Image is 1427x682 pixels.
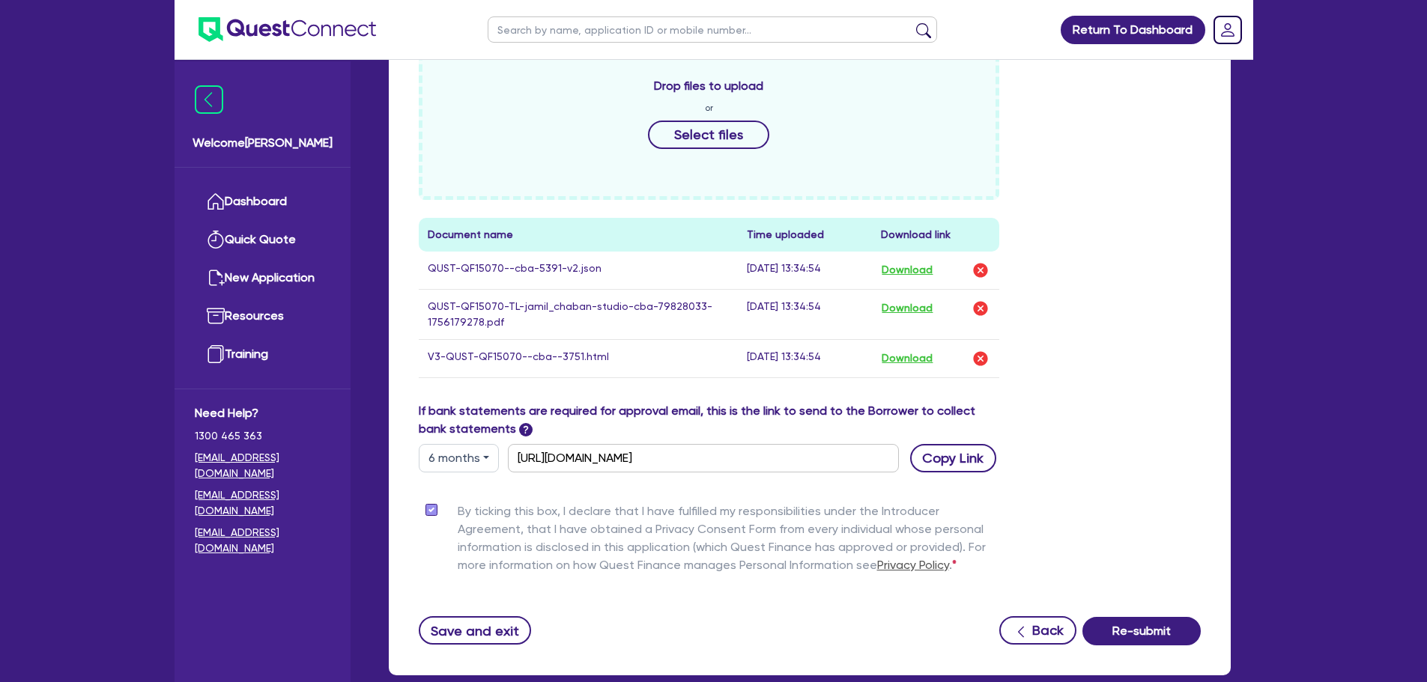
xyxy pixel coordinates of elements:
button: Re-submit [1082,617,1201,645]
button: Dropdown toggle [419,444,499,472]
a: Resources [195,297,330,335]
a: [EMAIL_ADDRESS][DOMAIN_NAME] [195,525,330,556]
td: QUST-QF15070--cba-5391-v2.json [419,252,739,290]
img: new-application [207,269,225,287]
td: [DATE] 13:34:54 [738,289,872,339]
button: Save and exit [419,616,532,645]
a: [EMAIL_ADDRESS][DOMAIN_NAME] [195,450,330,481]
a: Dashboard [195,183,330,221]
input: Search by name, application ID or mobile number... [488,16,937,43]
img: delete-icon [972,261,990,279]
img: icon-menu-close [195,85,223,114]
button: Download [881,261,933,280]
a: Privacy Policy [877,558,949,572]
button: Back [999,616,1076,645]
a: [EMAIL_ADDRESS][DOMAIN_NAME] [195,487,330,519]
span: Welcome [PERSON_NAME] [193,134,333,152]
button: Download [881,349,933,368]
label: If bank statements are required for approval email, this is the link to send to the Borrower to c... [419,402,1000,438]
img: delete-icon [972,299,990,317]
span: 1300 465 363 [195,428,330,444]
img: training [207,345,225,363]
th: Download link [872,218,999,252]
span: Drop files to upload [654,77,763,95]
th: Document name [419,218,739,252]
a: Training [195,335,330,374]
th: Time uploaded [738,218,872,252]
button: Download [881,299,933,318]
img: delete-icon [972,350,990,368]
a: Quick Quote [195,221,330,259]
button: Select files [648,121,769,149]
td: [DATE] 13:34:54 [738,339,872,377]
td: V3-QUST-QF15070--cba--3751.html [419,339,739,377]
label: By ticking this box, I declare that I have fulfilled my responsibilities under the Introducer Agr... [458,502,1000,580]
a: Dropdown toggle [1208,10,1247,49]
a: New Application [195,259,330,297]
img: quest-connect-logo-blue [199,17,376,42]
span: or [705,101,713,115]
td: QUST-QF15070-TL-jamil_chaban-studio-cba-79828033-1756179278.pdf [419,289,739,339]
td: [DATE] 13:34:54 [738,252,872,290]
img: quick-quote [207,231,225,249]
a: Return To Dashboard [1061,16,1205,44]
span: Need Help? [195,404,330,422]
img: resources [207,307,225,325]
button: Copy Link [910,444,996,472]
span: ? [519,423,533,436]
